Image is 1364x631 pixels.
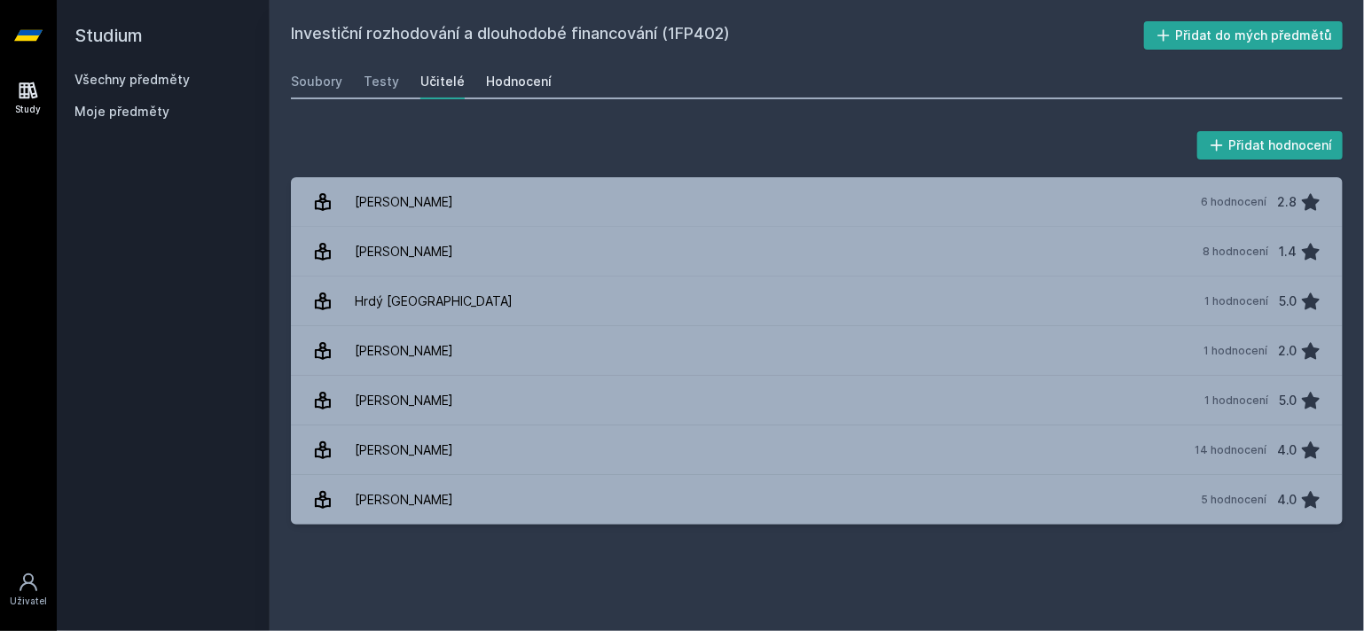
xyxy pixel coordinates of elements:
h2: Investiční rozhodování a dlouhodobé financování (1FP402) [291,21,1144,50]
div: [PERSON_NAME] [355,432,453,468]
div: Hodnocení [486,73,552,90]
a: [PERSON_NAME] 8 hodnocení 1.4 [291,227,1343,277]
div: Testy [364,73,399,90]
a: Hrdý [GEOGRAPHIC_DATA] 1 hodnocení 5.0 [291,277,1343,326]
div: [PERSON_NAME] [355,383,453,418]
div: 2.8 [1277,184,1297,220]
a: [PERSON_NAME] 1 hodnocení 2.0 [291,326,1343,376]
a: Učitelé [420,64,465,99]
a: [PERSON_NAME] 1 hodnocení 5.0 [291,376,1343,425]
a: Testy [364,64,399,99]
div: 8 hodnocení [1203,245,1268,259]
div: 5 hodnocení [1201,493,1266,507]
div: Soubory [291,73,342,90]
div: 14 hodnocení [1195,443,1266,457]
a: Study [4,71,53,125]
button: Přidat hodnocení [1197,131,1344,160]
div: 1 hodnocení [1204,393,1268,408]
div: 2.0 [1278,333,1297,369]
a: [PERSON_NAME] 5 hodnocení 4.0 [291,475,1343,525]
a: [PERSON_NAME] 14 hodnocení 4.0 [291,425,1343,475]
div: Učitelé [420,73,465,90]
a: Uživatel [4,563,53,617]
div: [PERSON_NAME] [355,184,453,220]
div: 1 hodnocení [1204,294,1268,308]
a: [PERSON_NAME] 6 hodnocení 2.8 [291,177,1343,227]
a: Hodnocení [486,64,552,99]
div: [PERSON_NAME] [355,333,453,369]
a: Všechny předměty [74,72,190,87]
span: Moje předměty [74,103,169,121]
div: 6 hodnocení [1201,195,1266,209]
div: 4.0 [1277,432,1297,468]
div: 1.4 [1279,234,1297,269]
div: Study [16,103,42,116]
div: Uživatel [10,595,47,608]
a: Soubory [291,64,342,99]
div: [PERSON_NAME] [355,482,453,518]
div: 4.0 [1277,482,1297,518]
div: 1 hodnocení [1203,344,1267,358]
div: 5.0 [1279,284,1297,319]
div: Hrdý [GEOGRAPHIC_DATA] [355,284,513,319]
div: [PERSON_NAME] [355,234,453,269]
div: 5.0 [1279,383,1297,418]
button: Přidat do mých předmětů [1144,21,1344,50]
